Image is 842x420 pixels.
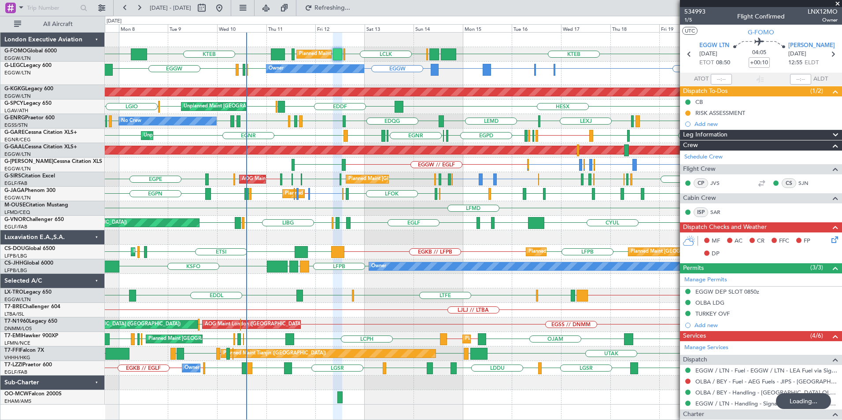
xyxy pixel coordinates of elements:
[712,250,720,258] span: DP
[737,12,785,21] div: Flight Confirmed
[4,55,31,62] a: EGGW/LTN
[4,144,77,150] a: G-GAALCessna Citation XLS+
[4,246,55,251] a: CS-DOUGlobal 6500
[695,400,838,407] a: EGGW / LTN - Handling - Signature Terminal 1 EGGW / LTN
[4,354,30,361] a: VHHH/HKG
[4,63,52,68] a: G-LEGCLegacy 600
[684,16,705,24] span: 1/5
[150,4,191,12] span: [DATE] - [DATE]
[748,28,774,37] span: G-FOMO
[285,187,424,200] div: Planned Maint [GEOGRAPHIC_DATA] ([GEOGRAPHIC_DATA])
[712,237,720,246] span: MF
[782,178,796,188] div: CS
[4,166,31,172] a: EGGW/LTN
[4,290,23,295] span: LX-TRO
[4,93,31,99] a: EGGW/LTN
[757,237,764,246] span: CR
[36,318,181,331] div: Unplanned Maint [GEOGRAPHIC_DATA] ([GEOGRAPHIC_DATA])
[683,222,767,232] span: Dispatch Checks and Weather
[121,114,141,128] div: No Crew
[4,122,28,129] a: EGSS/STN
[27,1,78,15] input: Trip Number
[631,245,769,258] div: Planned Maint [GEOGRAPHIC_DATA] ([GEOGRAPHIC_DATA])
[710,208,730,216] a: SAR
[682,27,698,35] button: UTC
[4,253,27,259] a: LFPB/LBG
[4,144,25,150] span: G-GAAL
[4,203,68,208] a: M-OUSECitation Mustang
[4,188,55,193] a: G-JAGAPhenom 300
[4,173,55,179] a: G-SIRSCitation Excel
[788,50,806,59] span: [DATE]
[4,311,24,317] a: LTBA/ISL
[710,179,730,187] a: JVS
[4,86,25,92] span: G-KGKG
[168,24,217,32] div: Tue 9
[4,48,27,54] span: G-FOMO
[810,263,823,272] span: (3/3)
[4,101,23,106] span: G-SPCY
[4,63,23,68] span: G-LEGC
[4,130,77,135] a: G-GARECessna Citation XLS+
[23,21,93,27] span: All Aircraft
[4,296,31,303] a: EGGW/LTN
[4,391,29,397] span: OO-MCW
[4,136,31,143] a: EGNR/CEG
[4,107,28,114] a: LGAV/ATH
[683,130,728,140] span: Leg Information
[810,86,823,96] span: (1/2)
[4,398,31,405] a: EHAM/AMS
[133,245,272,258] div: Planned Maint [GEOGRAPHIC_DATA] ([GEOGRAPHIC_DATA])
[4,261,23,266] span: CS-JHH
[683,263,704,273] span: Permits
[694,321,838,329] div: Add new
[217,24,266,32] div: Wed 10
[4,115,25,121] span: G-ENRG
[808,16,838,24] span: Owner
[4,130,25,135] span: G-GARE
[348,173,487,186] div: Planned Maint [GEOGRAPHIC_DATA] ([GEOGRAPHIC_DATA])
[694,207,708,217] div: ISP
[695,310,730,317] div: TURKEY OVF
[4,209,30,216] a: LFMD/CEQ
[695,299,724,306] div: OLBA LDG
[512,24,561,32] div: Tue 16
[695,389,838,396] a: OLBA / BEY - Handling - [GEOGRAPHIC_DATA] OLBA / BEY
[414,24,463,32] div: Sun 14
[4,188,25,193] span: G-JAGA
[683,193,716,203] span: Cabin Crew
[4,391,62,397] a: OO-MCWFalcon 2000S
[711,74,732,85] input: --:--
[694,75,709,84] span: ATOT
[683,331,706,341] span: Services
[684,7,705,16] span: 534993
[371,260,386,273] div: Owner
[301,1,354,15] button: Refreshing...
[465,332,549,346] div: Planned Maint [GEOGRAPHIC_DATA]
[528,245,667,258] div: Planned Maint [GEOGRAPHIC_DATA] ([GEOGRAPHIC_DATA])
[695,109,745,117] div: RISK ASSESSMENT
[10,17,96,31] button: All Aircraft
[184,100,326,113] div: Unplanned Maint [GEOGRAPHIC_DATA] ([PERSON_NAME] Intl)
[4,319,29,324] span: T7-N1960
[4,304,60,309] a: T7-BREChallenger 604
[561,24,610,32] div: Wed 17
[683,86,728,96] span: Dispatch To-Dos
[4,267,27,274] a: LFPB/LBG
[813,75,828,84] span: ALDT
[699,59,714,67] span: ETOT
[4,348,20,353] span: T7-FFI
[659,24,709,32] div: Fri 19
[223,347,326,360] div: Planned Maint Tianjin ([GEOGRAPHIC_DATA])
[4,217,64,222] a: G-VNORChallenger 650
[4,246,25,251] span: CS-DOU
[788,41,835,50] span: [PERSON_NAME]
[4,362,52,368] a: T7-LZZIPraetor 600
[683,140,698,151] span: Crew
[4,348,44,353] a: T7-FFIFalcon 7X
[4,319,57,324] a: T7-N1960Legacy 650
[148,332,233,346] div: Planned Maint [GEOGRAPHIC_DATA]
[4,180,27,187] a: EGLF/FAB
[776,393,831,409] div: Loading...
[185,361,199,375] div: Owner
